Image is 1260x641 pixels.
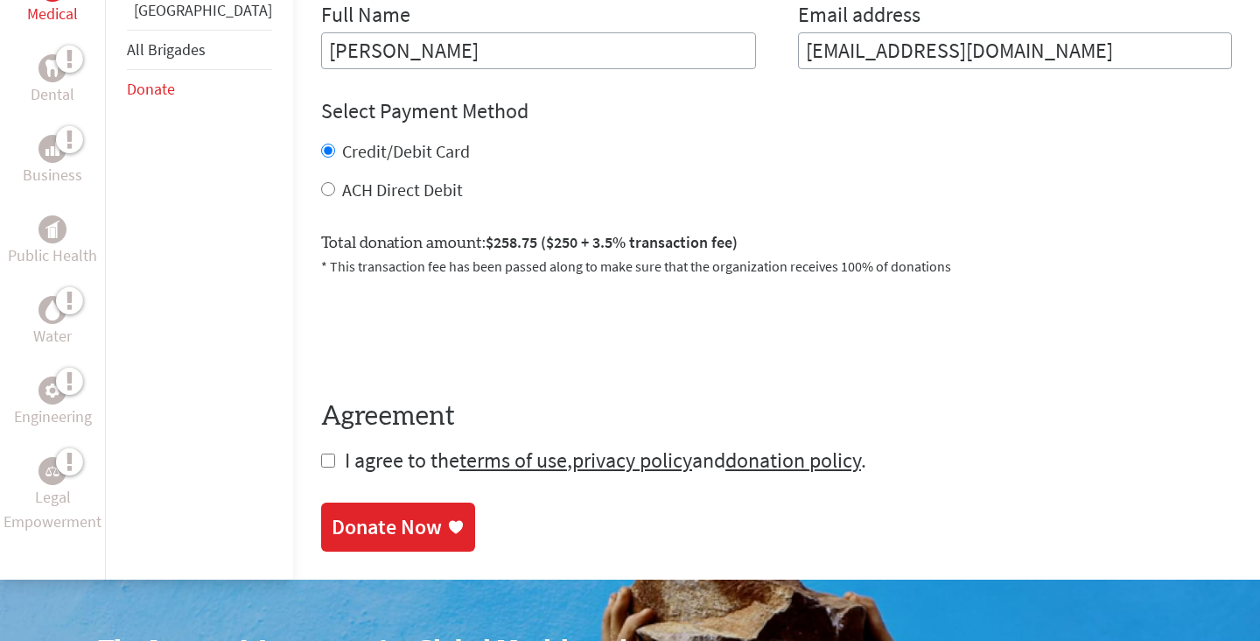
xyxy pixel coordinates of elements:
[38,135,66,163] div: Business
[33,324,72,349] p: Water
[14,405,92,429] p: Engineering
[3,485,101,534] p: Legal Empowerment
[321,32,756,69] input: Enter Full Name
[127,79,175,99] a: Donate
[31,54,74,107] a: DentalDental
[342,140,470,162] label: Credit/Debit Card
[321,256,1232,277] p: * This transaction fee has been passed along to make sure that the organization receives 100% of ...
[342,179,463,201] label: ACH Direct Debit
[321,230,738,256] label: Total donation amount:
[38,457,66,485] div: Legal Empowerment
[321,503,475,552] a: Donate Now
[14,377,92,429] a: EngineeringEngineering
[23,163,82,187] p: Business
[45,142,59,156] img: Business
[23,135,82,187] a: BusinessBusiness
[27,2,78,26] p: Medical
[3,457,101,534] a: Legal EmpowermentLegal Empowerment
[8,215,97,268] a: Public HealthPublic Health
[486,232,738,252] span: $258.75 ($250 + 3.5% transaction fee)
[127,70,272,109] li: Donate
[45,60,59,77] img: Dental
[798,32,1233,69] input: Your Email
[321,298,587,366] iframe: reCAPTCHA
[321,401,1232,433] h4: Agreement
[127,30,272,70] li: All Brigades
[38,296,66,324] div: Water
[127,39,206,60] a: All Brigades
[45,221,59,238] img: Public Health
[345,447,866,474] span: I agree to the , and .
[45,384,59,398] img: Engineering
[38,377,66,405] div: Engineering
[8,243,97,268] p: Public Health
[33,296,72,349] a: WaterWater
[725,447,861,474] a: donation policy
[798,1,920,32] label: Email address
[459,447,567,474] a: terms of use
[321,97,1232,125] h4: Select Payment Method
[321,1,410,32] label: Full Name
[31,82,74,107] p: Dental
[45,466,59,476] img: Legal Empowerment
[38,215,66,243] div: Public Health
[45,300,59,320] img: Water
[572,447,692,474] a: privacy policy
[332,513,442,541] div: Donate Now
[38,54,66,82] div: Dental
